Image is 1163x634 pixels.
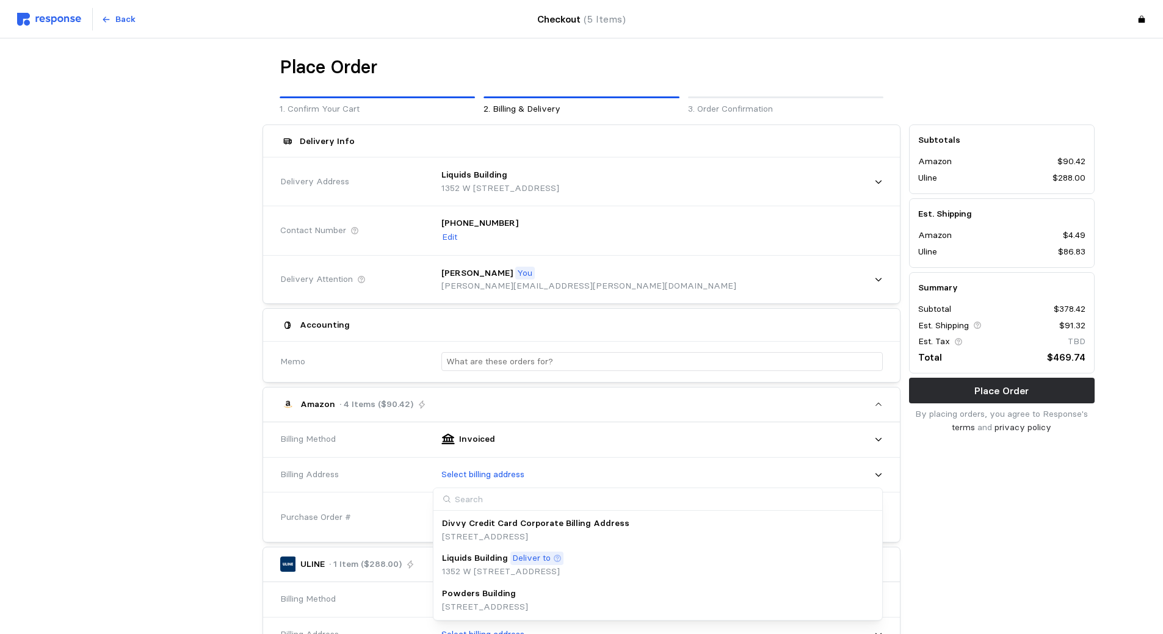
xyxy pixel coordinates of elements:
[329,558,402,571] p: · 1 Item ($288.00)
[537,12,626,27] h4: Checkout
[280,468,339,481] span: Billing Address
[263,547,900,582] button: ULINE· 1 Item ($288.00)
[300,558,325,571] p: ULINE
[115,13,136,26] p: Back
[1057,155,1085,168] p: $90.42
[584,13,626,25] span: (5 Items)
[918,335,950,348] p: Est. Tax
[280,593,336,606] span: Billing Method
[442,517,629,530] p: Divvy Credit Card Corporate Billing Address
[1059,319,1085,333] p: $91.32
[909,378,1095,403] button: Place Order
[918,245,937,259] p: Uline
[280,433,336,446] span: Billing Method
[441,182,559,195] p: 1352 W [STREET_ADDRESS]
[441,279,736,293] p: [PERSON_NAME][EMAIL_ADDRESS][PERSON_NAME][DOMAIN_NAME]
[280,103,475,116] p: 1. Confirm Your Cart
[918,350,942,365] p: Total
[995,422,1051,433] a: privacy policy
[517,267,532,280] p: You
[433,488,882,511] input: Search
[1047,350,1085,365] p: $469.74
[484,103,679,116] p: 2. Billing & Delivery
[280,175,349,189] span: Delivery Address
[1054,303,1085,316] p: $378.42
[442,231,457,244] p: Edit
[918,171,937,185] p: Uline
[442,530,629,544] p: [STREET_ADDRESS]
[17,13,81,26] img: svg%3e
[263,422,900,542] div: Amazon· 4 Items ($90.42)
[1063,229,1085,242] p: $4.49
[441,267,513,280] p: [PERSON_NAME]
[441,230,458,245] button: Edit
[918,134,1085,146] h5: Subtotals
[918,207,1085,220] h5: Est. Shipping
[441,468,524,481] p: Select billing address
[280,273,353,286] span: Delivery Attention
[918,303,951,316] p: Subtotal
[300,319,350,331] h5: Accounting
[446,353,878,370] input: What are these orders for?
[918,319,969,333] p: Est. Shipping
[300,398,335,411] p: Amazon
[280,224,346,237] span: Contact Number
[441,168,507,182] p: Liquids Building
[918,155,952,168] p: Amazon
[1058,245,1085,259] p: $86.83
[909,408,1095,434] p: By placing orders, you agree to Response's and
[952,422,975,433] a: terms
[442,552,508,565] p: Liquids Building
[974,383,1029,398] p: Place Order
[688,103,883,116] p: 3. Order Confirmation
[1068,335,1085,348] p: TBD
[442,600,528,614] p: [STREET_ADDRESS]
[95,8,142,31] button: Back
[918,229,952,242] p: Amazon
[918,281,1085,294] h5: Summary
[280,355,305,369] span: Memo
[442,565,563,578] p: 1352 W [STREET_ADDRESS]
[512,552,551,565] p: Deliver to
[441,217,518,230] p: [PHONE_NUMBER]
[263,387,900,422] button: Amazon· 4 Items ($90.42)
[280,56,377,79] h1: Place Order
[442,587,516,600] p: Powders Building
[280,511,351,524] span: Purchase Order #
[339,398,413,411] p: · 4 Items ($90.42)
[300,135,355,148] h5: Delivery Info
[1052,171,1085,185] p: $288.00
[459,433,495,446] p: Invoiced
